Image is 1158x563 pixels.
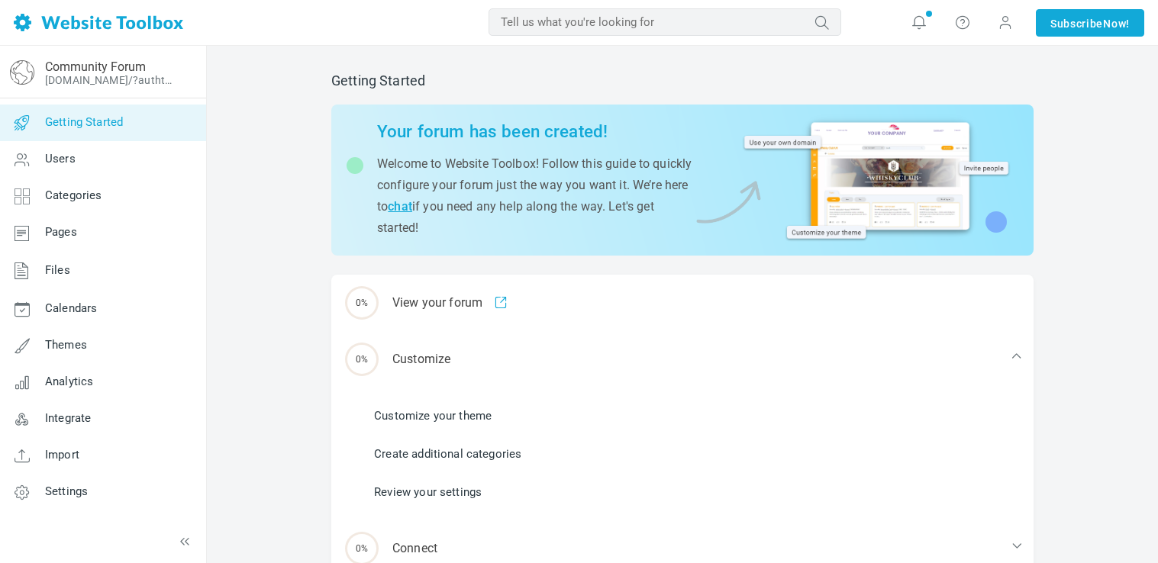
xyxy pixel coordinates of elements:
span: Now! [1103,15,1130,32]
span: Import [45,448,79,462]
span: Users [45,152,76,166]
span: Pages [45,225,77,239]
a: Review your settings [374,484,482,500]
img: globe-icon.png [10,60,34,85]
span: Files [45,263,70,277]
span: 0% [345,286,379,320]
a: chat [388,199,412,214]
a: Community Forum [45,60,146,74]
a: [DOMAIN_NAME]/?authtoken=e9f659ad0d5226e85687571d06a58b9e&rememberMe=1 [45,74,178,86]
div: View your forum [331,275,1034,331]
a: Customize your theme [374,407,492,424]
span: 0% [345,343,379,376]
span: Themes [45,338,87,352]
h2: Your forum has been created! [377,121,692,142]
a: SubscribeNow! [1036,9,1144,37]
div: Customize [331,331,1034,388]
span: Settings [45,484,88,498]
span: Calendars [45,301,97,315]
span: Analytics [45,375,93,388]
h2: Getting Started [331,72,1034,89]
input: Tell us what you're looking for [489,8,841,36]
p: Welcome to Website Toolbox! Follow this guide to quickly configure your forum just the way you wa... [377,153,692,239]
a: Create additional categories [374,446,521,462]
span: Categories [45,188,102,202]
a: 0% View your forum [331,275,1034,331]
span: Getting Started [45,115,123,129]
span: Integrate [45,411,91,425]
